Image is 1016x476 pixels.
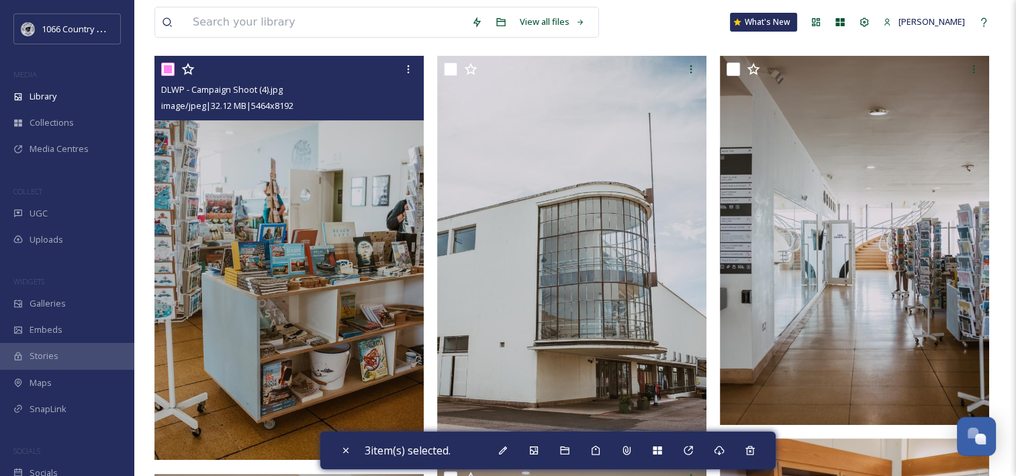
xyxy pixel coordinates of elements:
a: [PERSON_NAME] [876,9,972,35]
img: DLWP - Campaign Shoot (3).jpg [437,56,706,450]
span: SnapLink [30,403,66,415]
span: 1066 Country Marketing [42,22,136,35]
span: Stories [30,350,58,362]
span: Media Centres [30,143,89,155]
span: image/jpeg | 32.12 MB | 5464 x 8192 [161,100,293,112]
input: Search your library [186,7,465,37]
span: 3 item(s) selected. [365,443,451,458]
span: WIDGETS [13,276,44,286]
span: Maps [30,376,52,389]
img: logo_footerstamp.png [21,22,35,36]
span: Embeds [30,323,62,336]
span: UGC [30,207,48,220]
img: DLWP - Campaign Shoot (2).jpg [720,56,989,424]
span: COLLECT [13,186,42,196]
a: View all files [513,9,592,35]
button: Open Chat [957,417,996,456]
span: MEDIA [13,69,37,79]
span: Galleries [30,297,66,310]
img: DLWP - Campaign Shoot (4).jpg [154,56,424,460]
span: DLWP - Campaign Shoot (4).jpg [161,83,283,95]
span: Library [30,90,56,103]
span: Collections [30,116,74,129]
span: [PERSON_NAME] [898,15,965,28]
a: What's New [730,13,797,32]
span: SOCIALS [13,446,40,456]
span: Uploads [30,233,63,246]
